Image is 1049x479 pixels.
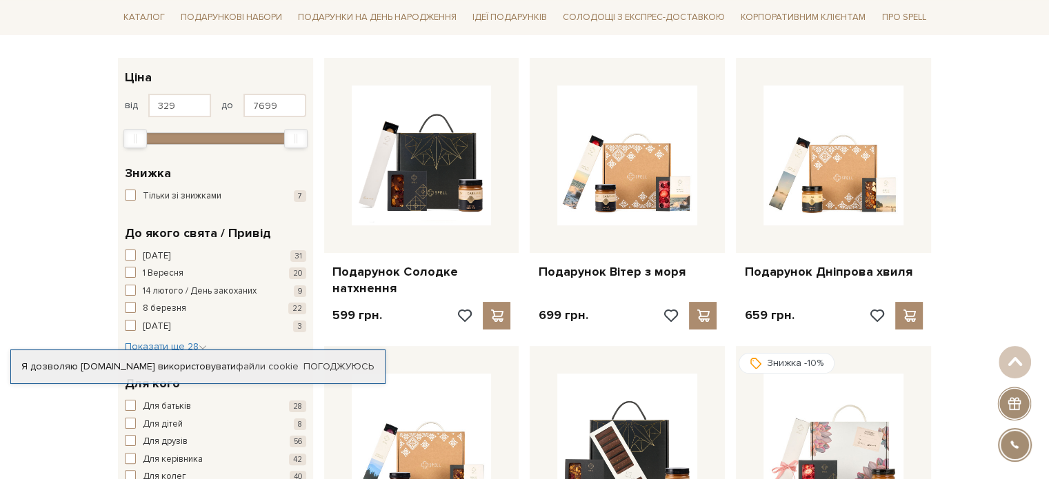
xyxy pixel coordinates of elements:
[467,7,552,28] a: Ідеї подарунків
[294,418,306,430] span: 8
[143,249,170,263] span: [DATE]
[292,7,462,28] a: Подарунки на День народження
[284,129,308,148] div: Max
[876,7,931,28] a: Про Spell
[125,453,306,467] button: Для керівника 42
[332,307,382,323] p: 599 грн.
[175,7,288,28] a: Подарункові набори
[735,7,871,28] a: Корпоративним клієнтам
[125,164,171,183] span: Знижка
[332,264,511,296] a: Подарунок Солодке натхнення
[125,249,306,263] button: [DATE] 31
[125,68,152,87] span: Ціна
[557,6,730,29] a: Солодощі з експрес-доставкою
[289,267,306,279] span: 20
[744,307,794,323] p: 659 грн.
[125,224,271,243] span: До якого свята / Привід
[221,99,233,112] span: до
[744,264,923,280] a: Подарунок Дніпрова хвиля
[289,453,306,465] span: 42
[125,400,306,414] button: Для батьків 28
[125,340,207,352] span: Показати ще 28
[143,190,221,203] span: Тільки зі знижками
[303,360,374,373] a: Погоджуюсь
[125,320,306,334] button: [DATE] 3
[123,129,147,148] div: Min
[148,94,211,117] input: Ціна
[143,320,170,334] span: [DATE]
[125,285,306,298] button: 14 лютого / День закоханих 9
[236,360,299,372] a: файли cookie
[538,307,588,323] p: 699 грн.
[118,7,170,28] a: Каталог
[125,302,306,316] button: 8 березня 22
[143,285,257,298] span: 14 лютого / День закоханих
[290,250,306,262] span: 31
[125,190,306,203] button: Тільки зі знижками 7
[143,418,183,431] span: Для дітей
[125,99,138,112] span: від
[294,285,306,297] span: 9
[125,435,306,449] button: Для друзів 56
[293,320,306,332] span: 3
[143,435,188,449] span: Для друзів
[125,418,306,431] button: Для дітей 8
[294,190,306,202] span: 7
[125,267,306,281] button: 1 Вересня 20
[289,400,306,412] span: 28
[288,303,306,314] span: 22
[143,302,186,316] span: 8 березня
[11,360,385,373] div: Я дозволяю [DOMAIN_NAME] використовувати
[143,267,183,281] span: 1 Вересня
[538,264,717,280] a: Подарунок Вітер з моря
[143,453,203,467] span: Для керівника
[125,340,207,354] button: Показати ще 28
[290,436,306,447] span: 56
[739,353,835,374] div: Знижка -10%
[143,400,191,414] span: Для батьків
[243,94,306,117] input: Ціна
